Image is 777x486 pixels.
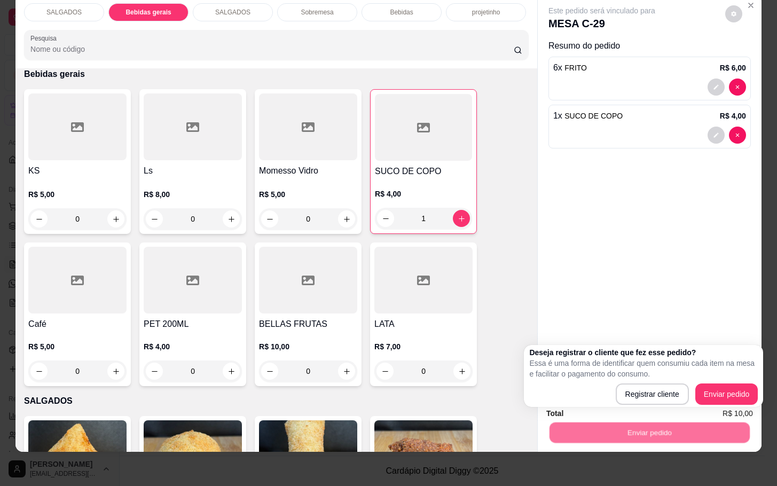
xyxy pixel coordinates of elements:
button: decrease-product-quantity [729,79,746,96]
button: increase-product-quantity [223,210,240,228]
p: SALGADOS [46,8,82,17]
span: FRITO [564,64,587,72]
h4: Momesso Vidro [259,164,357,177]
button: increase-product-quantity [453,210,470,227]
p: R$ 4,00 [720,111,746,121]
p: Bebidas gerais [24,68,529,81]
button: increase-product-quantity [338,210,355,228]
p: MESA C-29 [548,16,655,31]
p: R$ 6,00 [720,62,746,73]
button: Enviar pedido [550,422,750,443]
h2: Deseja registrar o cliente que fez esse pedido? [529,347,758,358]
span: R$ 10,00 [723,407,753,419]
p: Bebidas [390,8,413,17]
input: Pesquisa [30,44,514,54]
button: increase-product-quantity [338,363,355,380]
p: SALGADOS [24,395,529,407]
button: increase-product-quantity [453,363,470,380]
p: Resumo do pedido [548,40,751,52]
button: decrease-product-quantity [30,210,48,228]
button: Enviar pedido [695,383,758,405]
button: decrease-product-quantity [708,127,725,144]
button: decrease-product-quantity [708,79,725,96]
p: R$ 5,00 [259,189,357,200]
p: 1 x [553,109,623,122]
h4: KS [28,164,127,177]
p: R$ 10,00 [259,341,357,352]
button: decrease-product-quantity [376,363,394,380]
span: SUCO DE COPO [564,112,623,120]
p: Bebidas gerais [125,8,171,17]
button: decrease-product-quantity [146,210,163,228]
p: R$ 5,00 [28,189,127,200]
p: R$ 7,00 [374,341,473,352]
p: R$ 8,00 [144,189,242,200]
button: decrease-product-quantity [725,5,742,22]
button: decrease-product-quantity [261,210,278,228]
strong: Total [546,409,563,418]
p: R$ 4,00 [375,189,472,199]
h4: SUCO DE COPO [375,165,472,178]
h4: Café [28,318,127,331]
p: R$ 4,00 [144,341,242,352]
button: increase-product-quantity [107,210,124,228]
h4: LATA [374,318,473,331]
h4: BELLAS FRUTAS [259,318,357,331]
p: SALGADOS [215,8,250,17]
button: increase-product-quantity [223,363,240,380]
h4: PET 200ML [144,318,242,331]
button: decrease-product-quantity [261,363,278,380]
label: Pesquisa [30,34,60,43]
button: decrease-product-quantity [377,210,394,227]
button: decrease-product-quantity [146,363,163,380]
button: decrease-product-quantity [729,127,746,144]
p: 6 x [553,61,587,74]
p: Sobremesa [301,8,333,17]
button: Registrar cliente [616,383,689,405]
h4: Ls [144,164,242,177]
p: projetinho [472,8,500,17]
p: Essa é uma forma de identificar quem consumiu cada item na mesa e facilitar o pagamento do consumo. [529,358,758,379]
p: Este pedido será vinculado para [548,5,655,16]
p: R$ 5,00 [28,341,127,352]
